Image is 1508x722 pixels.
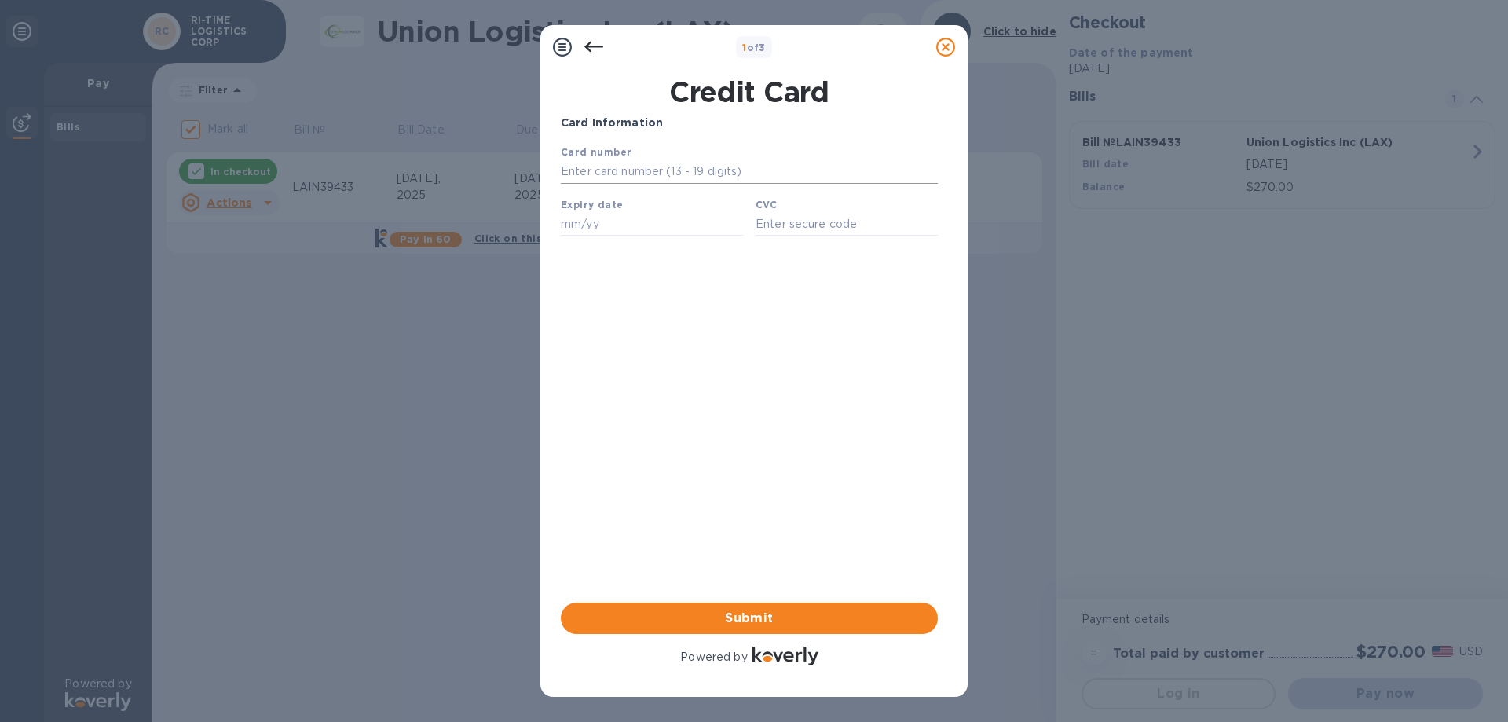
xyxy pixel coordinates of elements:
span: Submit [573,609,925,628]
h1: Credit Card [555,75,944,108]
b: of 3 [742,42,766,53]
button: Submit [561,603,938,634]
iframe: Your browser does not support iframes [561,144,938,240]
b: Card Information [561,116,663,129]
img: Logo [752,647,818,665]
p: Powered by [680,649,747,665]
span: 1 [742,42,746,53]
